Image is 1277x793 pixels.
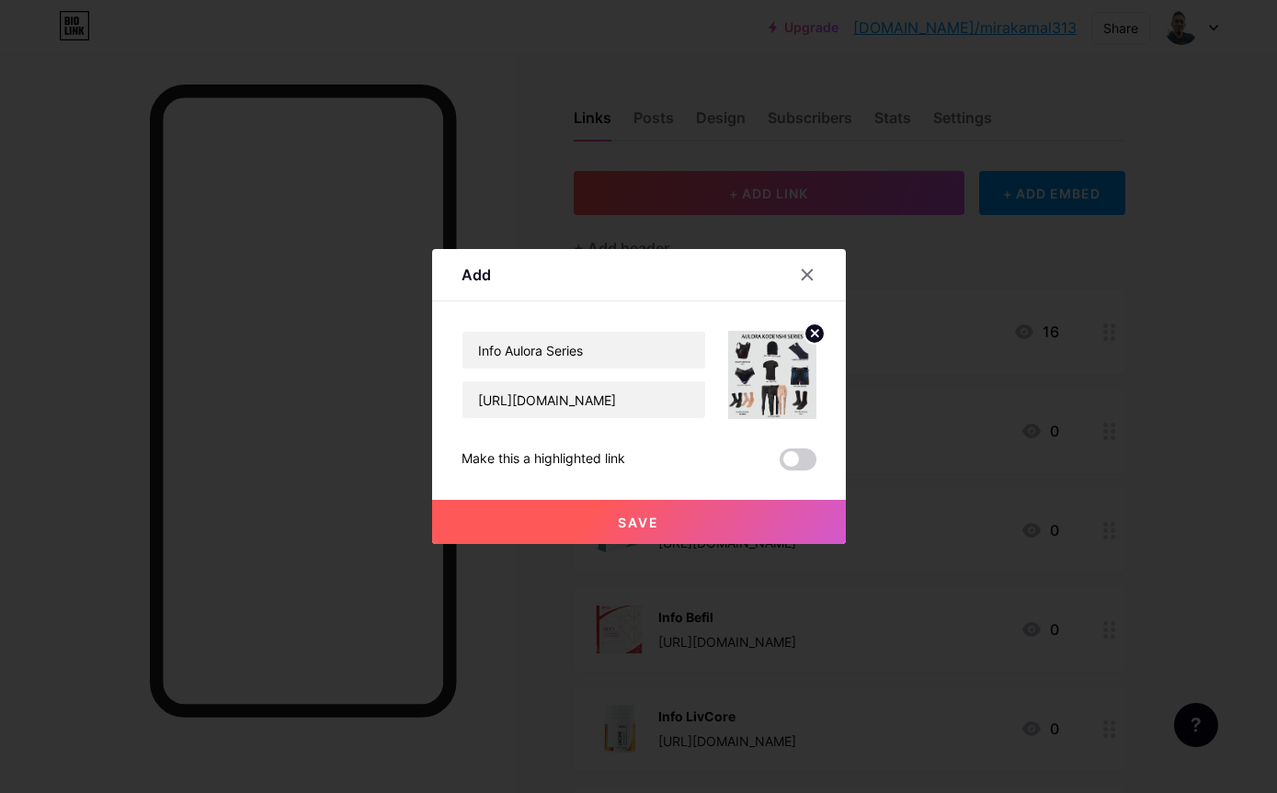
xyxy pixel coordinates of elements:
[728,331,816,419] img: link_thumbnail
[462,381,705,418] input: URL
[618,515,659,530] span: Save
[462,264,491,286] div: Add
[432,500,846,544] button: Save
[462,332,705,368] input: Title
[462,448,625,470] div: Make this a highlighted link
